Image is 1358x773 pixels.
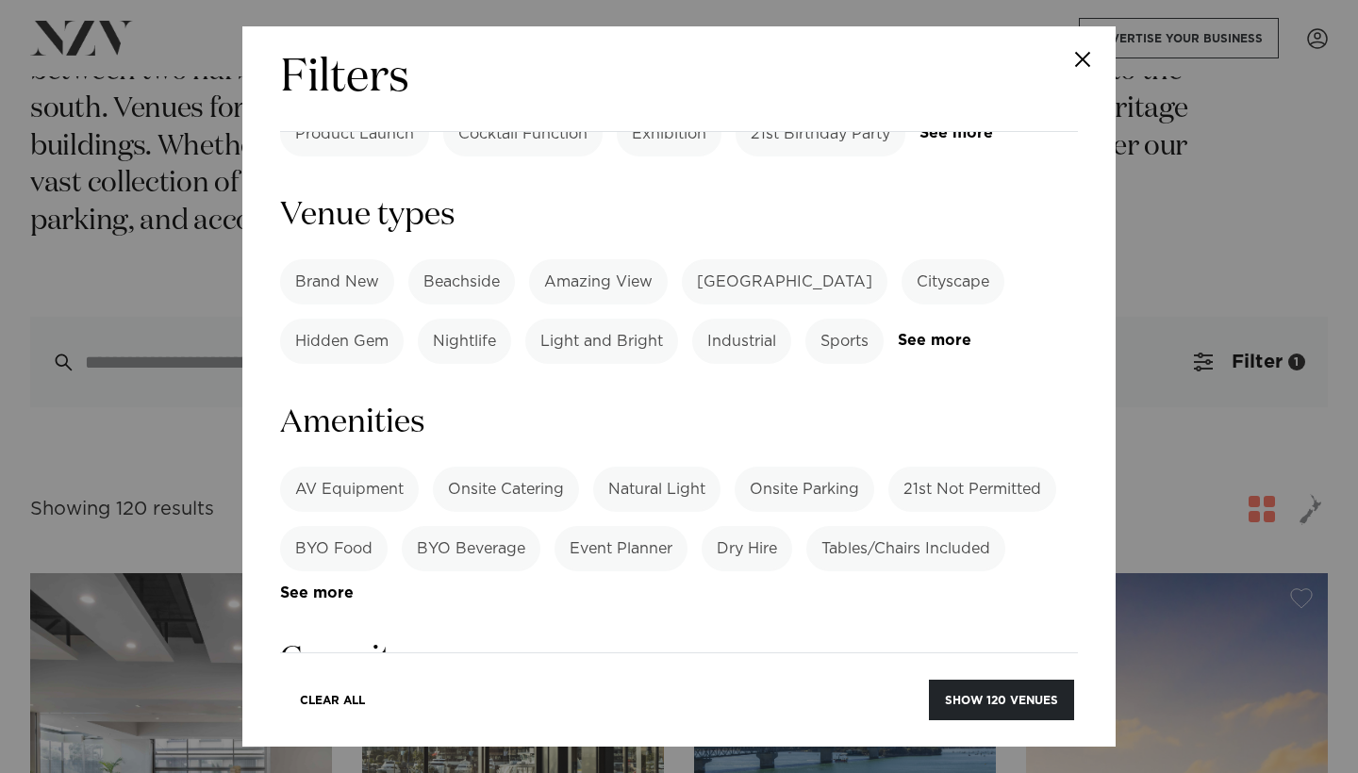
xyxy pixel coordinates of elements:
[418,319,511,364] label: Nightlife
[408,259,515,304] label: Beachside
[702,526,792,571] label: Dry Hire
[280,467,419,512] label: AV Equipment
[443,111,603,156] label: Cocktail Function
[888,467,1056,512] label: 21st Not Permitted
[692,319,791,364] label: Industrial
[402,526,540,571] label: BYO Beverage
[806,526,1005,571] label: Tables/Chairs Included
[902,259,1004,304] label: Cityscape
[617,111,721,156] label: Exhibition
[805,319,884,364] label: Sports
[593,467,720,512] label: Natural Light
[529,259,668,304] label: Amazing View
[525,319,678,364] label: Light and Bright
[280,259,394,304] label: Brand New
[735,467,874,512] label: Onsite Parking
[280,319,404,364] label: Hidden Gem
[929,680,1074,720] button: Show 120 venues
[1050,26,1116,92] button: Close
[280,402,1078,444] h3: Amenities
[682,259,887,304] label: [GEOGRAPHIC_DATA]
[280,49,409,108] h2: Filters
[280,111,429,156] label: Product Launch
[433,467,579,512] label: Onsite Catering
[555,526,687,571] label: Event Planner
[280,194,1078,237] h3: Venue types
[284,680,381,720] button: Clear All
[280,638,1078,681] h3: Capacity
[280,526,388,571] label: BYO Food
[736,111,905,156] label: 21st Birthday Party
